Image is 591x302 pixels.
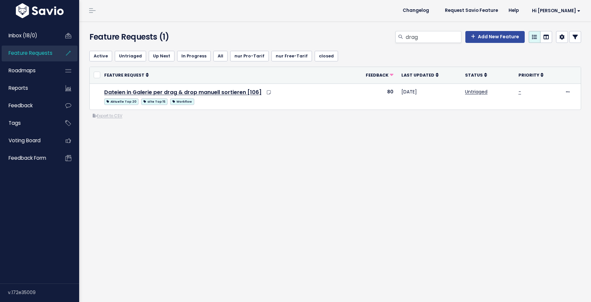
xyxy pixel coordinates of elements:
[9,102,33,109] span: Feedback
[230,51,269,61] a: nur Pro-Tarif
[104,72,144,78] span: Feature Request
[2,116,55,131] a: Tags
[9,32,37,39] span: Inbox (18/0)
[348,84,398,109] td: 80
[14,3,65,18] img: logo-white.9d6f32f41409.svg
[2,81,55,96] a: Reports
[401,72,439,78] a: Last Updated
[104,88,262,96] a: Dateien in Galerie per drag & drop manuell sortieren [106]
[177,51,211,61] a: In Progress
[89,51,112,61] a: Active
[104,72,149,78] a: Feature Request
[2,28,55,43] a: Inbox (18/0)
[366,72,389,78] span: Feedback
[403,8,429,13] span: Changelog
[465,72,483,78] span: Status
[9,137,41,144] span: Voting Board
[9,84,28,91] span: Reports
[465,72,487,78] a: Status
[8,284,79,301] div: v.172e35009
[2,63,55,78] a: Roadmaps
[271,51,312,61] a: nur Free-Tarif
[104,98,139,105] span: Aktuelle Top 20
[503,6,524,16] a: Help
[2,151,55,166] a: Feedback form
[141,97,168,105] a: alte Top 15
[89,51,581,61] ul: Filter feature requests
[213,51,228,61] a: All
[465,88,487,95] a: Untriaged
[9,154,46,161] span: Feedback form
[401,72,434,78] span: Last Updated
[532,8,580,13] span: Hi [PERSON_NAME]
[9,67,36,74] span: Roadmaps
[93,113,122,118] a: Export to CSV
[89,31,247,43] h4: Feature Requests (1)
[518,72,539,78] span: Priority
[9,50,52,56] span: Feature Requests
[524,6,586,16] a: Hi [PERSON_NAME]
[397,84,461,109] td: [DATE]
[405,31,461,43] input: Search features...
[2,46,55,61] a: Feature Requests
[2,98,55,113] a: Feedback
[366,72,393,78] a: Feedback
[440,6,503,16] a: Request Savio Feature
[141,98,168,105] span: alte Top 15
[104,97,139,105] a: Aktuelle Top 20
[115,51,146,61] a: Untriaged
[2,133,55,148] a: Voting Board
[465,31,525,43] a: Add New Feature
[149,51,174,61] a: Up Next
[9,119,21,126] span: Tags
[518,88,521,95] a: -
[170,98,194,105] span: Workflow
[315,51,338,61] a: closed
[518,72,544,78] a: Priority
[170,97,194,105] a: Workflow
